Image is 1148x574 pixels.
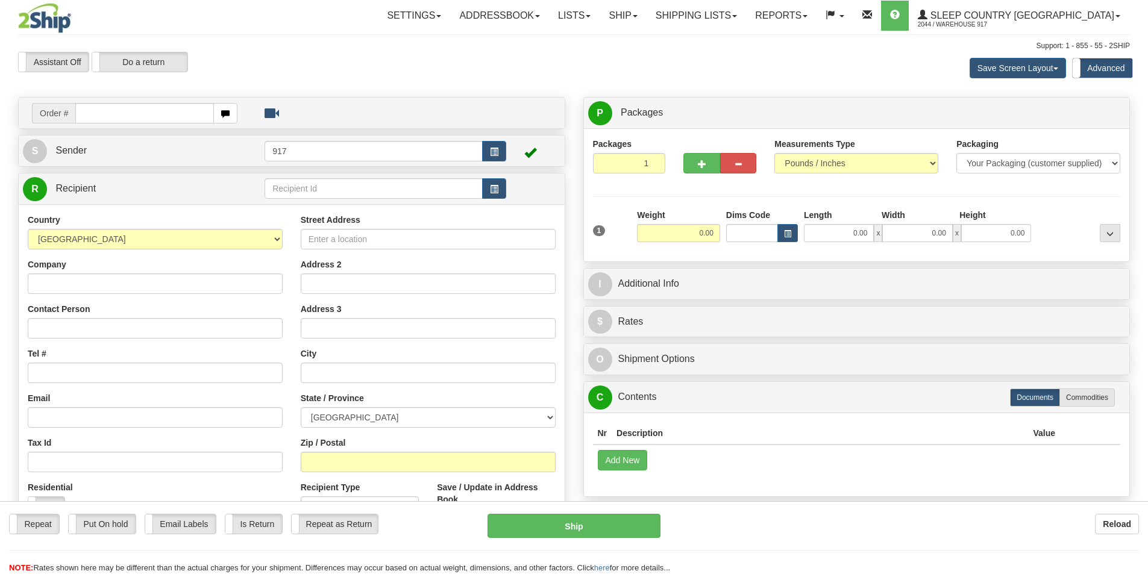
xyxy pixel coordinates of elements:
[1120,225,1147,348] iframe: chat widget
[301,258,342,270] label: Address 2
[726,209,770,221] label: Dims Code
[378,1,450,31] a: Settings
[774,138,855,150] label: Measurements Type
[301,229,556,249] input: Enter a location
[292,514,378,534] label: Repeat as Return
[301,214,360,226] label: Street Address
[28,258,66,270] label: Company
[488,514,660,538] button: Ship
[594,563,610,572] a: here
[265,178,483,199] input: Recipient Id
[1073,58,1132,78] label: Advanced
[1010,388,1060,407] label: Documents
[28,348,46,360] label: Tel #
[28,303,90,315] label: Contact Person
[23,176,238,201] a: R Recipient
[927,10,1114,20] span: Sleep Country [GEOGRAPHIC_DATA]
[956,138,999,150] label: Packaging
[28,437,51,449] label: Tax Id
[588,385,1126,410] a: CContents
[28,214,60,226] label: Country
[23,139,47,163] span: S
[92,52,187,72] label: Do a return
[55,145,87,155] span: Sender
[145,514,216,534] label: Email Labels
[647,1,746,31] a: Shipping lists
[301,392,364,404] label: State / Province
[301,348,316,360] label: City
[588,385,612,410] span: C
[588,310,1126,334] a: $Rates
[588,272,1126,296] a: IAdditional Info
[18,41,1130,51] div: Support: 1 - 855 - 55 - 2SHIP
[437,481,555,505] label: Save / Update in Address Book
[746,1,817,31] a: Reports
[588,272,612,296] span: I
[909,1,1129,31] a: Sleep Country [GEOGRAPHIC_DATA] 2044 / Warehouse 917
[588,101,612,125] span: P
[1028,422,1060,445] th: Value
[23,177,47,201] span: R
[953,224,961,242] span: x
[588,101,1126,125] a: P Packages
[637,209,665,221] label: Weight
[593,225,606,236] span: 1
[918,19,1008,31] span: 2044 / Warehouse 917
[1095,514,1139,534] button: Reload
[549,1,600,31] a: Lists
[32,103,75,123] span: Order #
[621,107,663,117] span: Packages
[301,481,360,493] label: Recipient Type
[588,347,1126,372] a: OShipment Options
[593,422,612,445] th: Nr
[28,481,73,493] label: Residential
[23,139,265,163] a: S Sender
[600,1,646,31] a: Ship
[9,563,33,572] span: NOTE:
[882,209,905,221] label: Width
[28,497,64,516] label: No
[874,224,882,242] span: x
[55,183,96,193] span: Recipient
[69,514,136,534] label: Put On hold
[959,209,986,221] label: Height
[19,52,89,72] label: Assistant Off
[970,58,1066,78] button: Save Screen Layout
[588,310,612,334] span: $
[18,3,71,33] img: logo2044.jpg
[450,1,549,31] a: Addressbook
[301,303,342,315] label: Address 3
[28,392,50,404] label: Email
[10,514,59,534] label: Repeat
[598,450,648,470] button: Add New
[1059,388,1115,407] label: Commodities
[301,437,346,449] label: Zip / Postal
[804,209,832,221] label: Length
[1103,519,1131,529] b: Reload
[265,141,483,161] input: Sender Id
[588,348,612,372] span: O
[612,422,1028,445] th: Description
[225,514,282,534] label: Is Return
[593,138,632,150] label: Packages
[1100,224,1120,242] div: ...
